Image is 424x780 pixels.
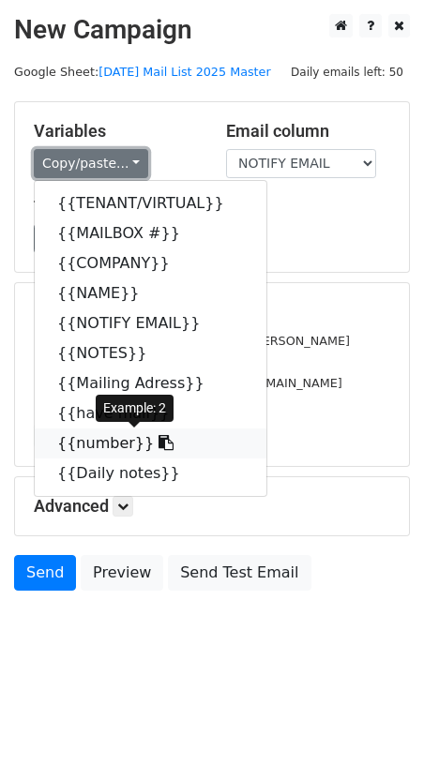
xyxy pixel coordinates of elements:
h5: Email column [226,121,390,142]
h5: Advanced [34,496,390,517]
span: Daily emails left: 50 [284,62,410,82]
a: {{TENANT/VIRTUAL}} [35,188,266,218]
a: {{NOTIFY EMAIL}} [35,308,266,338]
a: {{Daily notes}} [35,458,266,488]
small: [PERSON_NAME][EMAIL_ADDRESS][DOMAIN_NAME] [34,376,342,390]
h2: New Campaign [14,14,410,46]
a: {{number}} [35,428,266,458]
a: {{COMPANY}} [35,248,266,278]
a: Preview [81,555,163,591]
a: {{MAILBOX #}} [35,218,266,248]
a: Daily emails left: 50 [284,65,410,79]
a: Copy/paste... [34,149,148,178]
a: Send Test Email [168,555,310,591]
a: [DATE] Mail List 2025 Master [98,65,271,79]
a: Send [14,555,76,591]
iframe: Chat Widget [330,690,424,780]
small: [EMAIL_ADDRESS][DOMAIN_NAME], [PERSON_NAME][EMAIL_ADDRESS][DOMAIN_NAME] [34,334,350,369]
h5: Variables [34,121,198,142]
a: {{NAME}} [35,278,266,308]
div: Example: 2 [96,395,174,422]
a: {{Mailing Adress}} [35,368,266,398]
a: {{have mail}} [35,398,266,428]
a: {{NOTES}} [35,338,266,368]
small: Google Sheet: [14,65,271,79]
